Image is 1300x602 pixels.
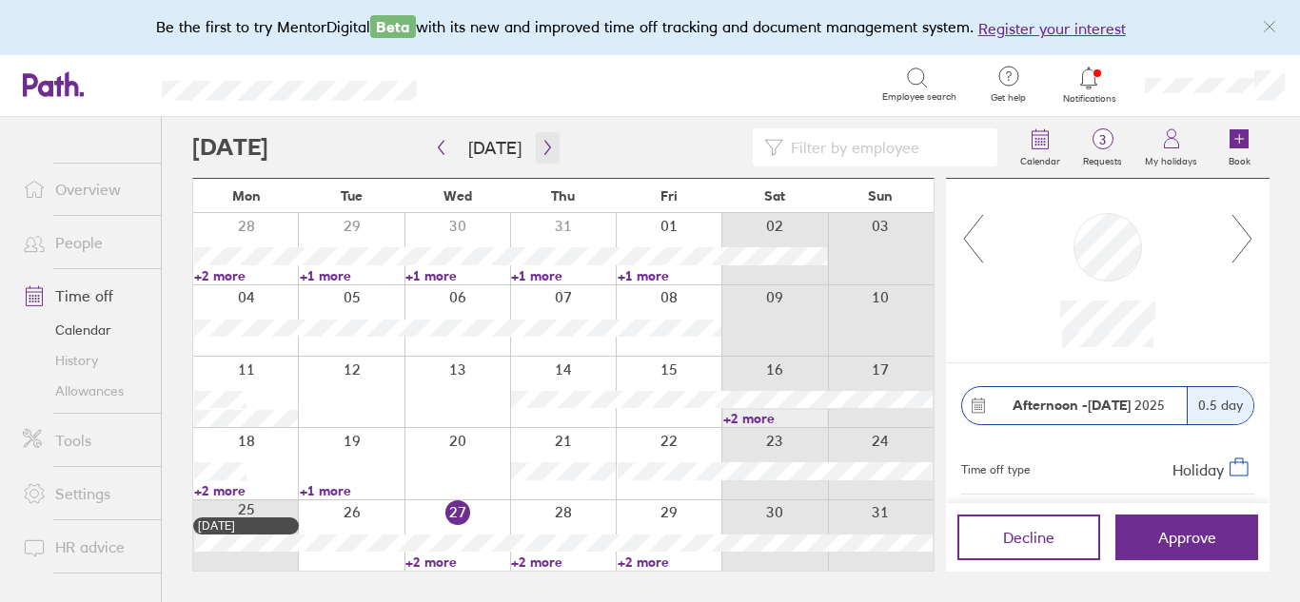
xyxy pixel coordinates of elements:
[764,188,785,204] span: Sat
[8,475,161,513] a: Settings
[1013,398,1165,413] span: 2025
[1172,459,1224,478] span: Holiday
[1072,132,1133,147] span: 3
[978,17,1126,40] button: Register your interest
[341,188,363,204] span: Tue
[1088,397,1131,414] strong: [DATE]
[8,170,161,208] a: Overview
[194,482,298,499] a: +2 more
[1013,397,1088,414] strong: Afternoon -
[1217,150,1262,167] label: Book
[1003,529,1054,546] span: Decline
[232,188,261,204] span: Mon
[1072,117,1133,178] a: 3Requests
[783,129,986,165] input: Filter by employee
[8,376,161,406] a: Allowances
[468,75,517,92] div: Search
[8,223,161,262] a: People
[957,515,1100,560] button: Decline
[156,15,1145,40] div: Be the first to try MentorDigital with its new and improved time off tracking and document manage...
[511,267,615,284] a: +1 more
[511,553,615,571] a: +2 more
[1009,150,1072,167] label: Calendar
[1133,117,1209,178] a: My holidays
[1009,117,1072,178] a: Calendar
[370,15,416,38] span: Beta
[1058,93,1120,105] span: Notifications
[198,519,294,533] div: [DATE]
[8,277,161,315] a: Time off
[1158,529,1216,546] span: Approve
[882,91,956,103] span: Employee search
[453,132,537,164] button: [DATE]
[723,410,827,427] a: +2 more
[443,188,472,204] span: Wed
[405,267,509,284] a: +1 more
[868,188,893,204] span: Sun
[405,553,509,571] a: +2 more
[618,267,721,284] a: +1 more
[1115,515,1258,560] button: Approve
[8,345,161,376] a: History
[8,315,161,345] a: Calendar
[977,92,1039,104] span: Get help
[1187,387,1253,424] div: 0.5 day
[194,267,298,284] a: +2 more
[1072,150,1133,167] label: Requests
[660,188,678,204] span: Fri
[1058,65,1120,105] a: Notifications
[1133,150,1209,167] label: My holidays
[1209,117,1270,178] a: Book
[300,267,404,284] a: +1 more
[300,482,404,499] a: +1 more
[8,528,161,566] a: HR advice
[618,553,721,571] a: +2 more
[961,456,1030,478] div: Time off type
[551,188,575,204] span: Thu
[8,421,161,459] a: Tools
